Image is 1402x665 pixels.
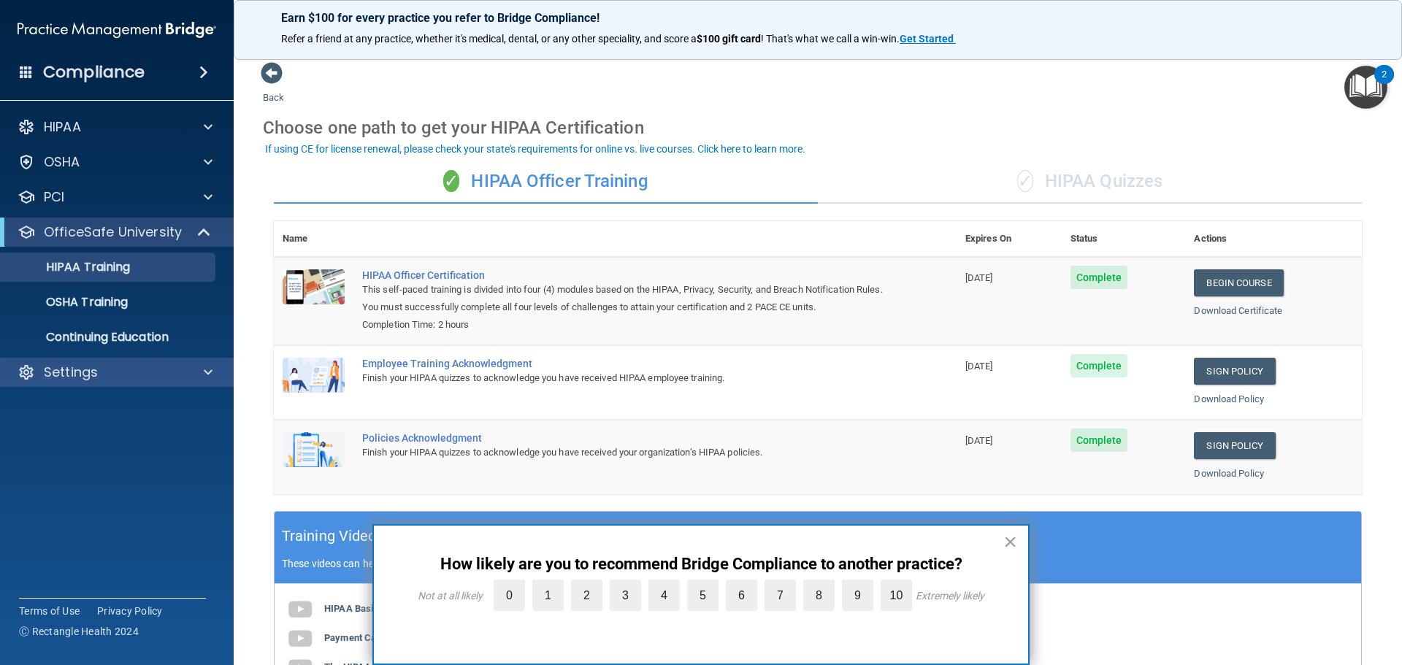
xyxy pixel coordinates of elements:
[1194,305,1282,316] a: Download Certificate
[765,580,796,611] label: 7
[44,188,64,206] p: PCI
[44,364,98,381] p: Settings
[97,604,163,618] a: Privacy Policy
[362,369,884,387] div: Finish your HIPAA quizzes to acknowledge you have received HIPAA employee training.
[900,33,954,45] strong: Get Started
[263,74,284,103] a: Back
[286,595,315,624] img: gray_youtube_icon.38fcd6cc.png
[687,580,719,611] label: 5
[965,435,993,446] span: [DATE]
[1194,468,1264,479] a: Download Policy
[1382,74,1387,93] div: 2
[494,580,525,611] label: 0
[1194,358,1275,385] a: Sign Policy
[263,107,1373,149] div: Choose one path to get your HIPAA Certification
[1017,170,1033,192] span: ✓
[282,558,1354,569] p: These videos can help you to answer the HIPAA quiz
[1194,432,1275,459] a: Sign Policy
[282,523,384,549] h5: Training Videos
[362,316,884,334] div: Completion Time: 2 hours
[362,444,884,461] div: Finish your HIPAA quizzes to acknowledge you have received your organization’s HIPAA policies.
[362,269,884,281] div: HIPAA Officer Certification
[9,330,209,345] p: Continuing Education
[362,358,884,369] div: Employee Training Acknowledgment
[648,580,680,611] label: 4
[265,144,805,154] div: If using CE for license renewal, please check your state's requirements for online vs. live cours...
[443,170,459,192] span: ✓
[1003,530,1017,553] button: Close
[803,580,835,611] label: 8
[274,221,353,257] th: Name
[1070,354,1128,377] span: Complete
[18,15,216,45] img: PMB logo
[697,33,761,45] strong: $100 gift card
[761,33,900,45] span: ! That's what we call a win-win.
[726,580,757,611] label: 6
[44,118,81,136] p: HIPAA
[1070,428,1128,452] span: Complete
[286,624,315,653] img: gray_youtube_icon.38fcd6cc.png
[1070,266,1128,289] span: Complete
[916,590,984,601] div: Extremely likely
[418,590,483,601] div: Not at all likely
[403,555,999,574] p: How likely are you to recommend Bridge Compliance to another practice?
[1062,221,1186,257] th: Status
[19,624,139,639] span: Ⓒ Rectangle Health 2024
[362,432,884,444] div: Policies Acknowledgment
[324,603,526,614] b: HIPAA Basics For Medical and Dental Practices
[9,260,130,274] p: HIPAA Training
[610,580,641,611] label: 3
[965,361,993,372] span: [DATE]
[274,160,818,204] div: HIPAA Officer Training
[881,580,912,611] label: 10
[818,160,1362,204] div: HIPAA Quizzes
[19,604,80,618] a: Terms of Use
[571,580,602,611] label: 2
[1194,269,1283,296] a: Begin Course
[281,11,1355,25] p: Earn $100 for every practice you refer to Bridge Compliance!
[43,62,145,82] h4: Compliance
[44,223,182,241] p: OfficeSafe University
[965,272,993,283] span: [DATE]
[1194,393,1264,404] a: Download Policy
[1185,221,1362,257] th: Actions
[362,281,884,316] div: This self-paced training is divided into four (4) modules based on the HIPAA, Privacy, Security, ...
[9,295,128,310] p: OSHA Training
[842,580,873,611] label: 9
[532,580,564,611] label: 1
[44,153,80,171] p: OSHA
[263,142,808,156] button: If using CE for license renewal, please check your state's requirements for online vs. live cours...
[1344,66,1387,109] button: Open Resource Center, 2 new notifications
[281,33,697,45] span: Refer a friend at any practice, whether it's medical, dental, or any other speciality, and score a
[324,632,625,643] b: Payment Card Industry Requirements for Medical and Dental Practices
[957,221,1062,257] th: Expires On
